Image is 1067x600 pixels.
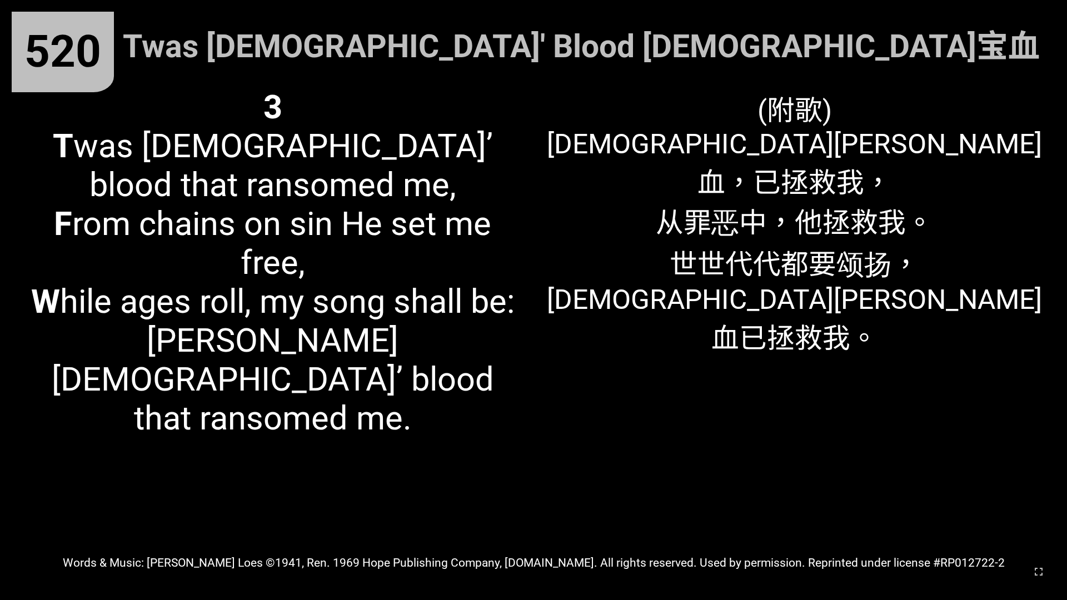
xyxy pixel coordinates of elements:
b: T [53,127,73,166]
div: was [DEMOGRAPHIC_DATA]’ blood that ransomed me, rom chains on sin He set me free, hile ages roll,... [12,76,533,556]
div: (附歌) [DEMOGRAPHIC_DATA][PERSON_NAME]血，已拯救我， 从罪恶中，他拯救我。 世世代代都要颂扬， [DEMOGRAPHIC_DATA][PERSON_NAME]血... [533,76,1055,556]
b: W [31,282,60,321]
span: Twas [DEMOGRAPHIC_DATA]' Blood [DEMOGRAPHIC_DATA]宝血 [123,21,1040,66]
span: 520 [24,26,101,78]
b: F [54,204,72,243]
b: 3 [263,88,282,127]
